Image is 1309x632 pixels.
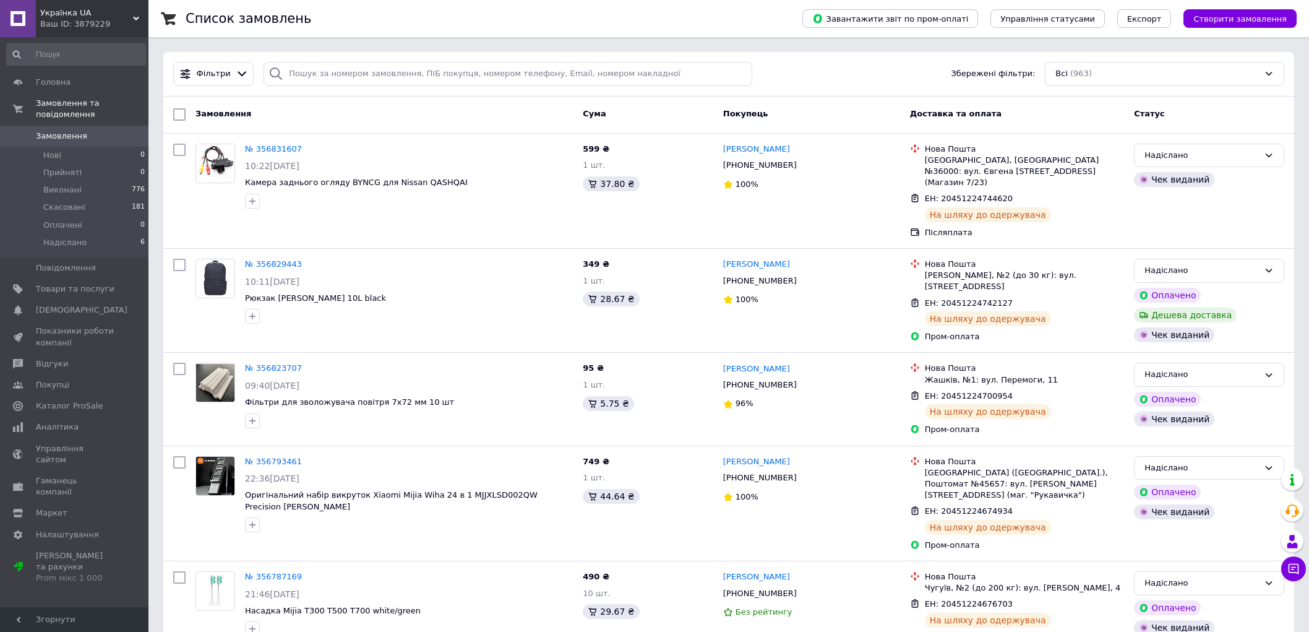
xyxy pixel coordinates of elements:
span: Фільтри [197,68,231,80]
div: На шляху до одержувача [925,520,1051,535]
div: Надіслано [1144,368,1259,381]
a: Фільтри для зволожувача повітря 7х72 мм 10 шт [245,397,454,407]
span: Надіслано [43,237,87,248]
span: 599 ₴ [583,144,609,154]
span: 96% [736,399,753,408]
div: Оплачено [1134,600,1201,615]
a: Фото товару [195,144,235,183]
span: 349 ₴ [583,259,609,269]
img: Фото товару [196,144,234,182]
span: Прийняті [43,167,82,178]
h1: Список замовлень [186,11,311,26]
button: Створити замовлення [1183,9,1297,28]
div: Нова Пошта [925,259,1124,270]
span: 1 шт. [583,276,605,285]
span: Гаманець компанії [36,475,114,498]
div: 29.67 ₴ [583,604,639,619]
span: Рюкзак [PERSON_NAME] 10L black [245,293,386,303]
span: Управління сайтом [36,443,114,465]
img: Фото товару [196,572,234,610]
span: Українка UA [40,7,133,19]
span: 09:40[DATE] [245,381,299,391]
button: Чат з покупцем [1281,556,1306,581]
a: Оригінальний набір викруток Xiaomi Mijia Wiha 24 в 1 MJJXLSD002QW Precision [PERSON_NAME] [245,490,538,511]
span: Показники роботи компанії [36,326,114,348]
span: 1 шт. [583,473,605,482]
div: Нова Пошта [925,456,1124,467]
span: Аналітика [36,422,79,433]
div: Післяплата [925,227,1124,238]
span: Доставка та оплата [910,109,1002,118]
span: 100% [736,180,758,189]
a: № 356793461 [245,457,302,466]
div: Нова Пошта [925,144,1124,155]
span: 0 [140,167,145,178]
div: Оплачено [1134,392,1201,407]
div: Ваш ID: 3879229 [40,19,148,30]
span: ЕН: 20451224676703 [925,599,1013,608]
a: Створити замовлення [1171,14,1297,23]
input: Пошук [6,43,146,66]
span: [DEMOGRAPHIC_DATA] [36,305,127,316]
div: Надіслано [1144,577,1259,590]
div: [PHONE_NUMBER] [721,586,799,602]
div: Надіслано [1144,149,1259,162]
span: 749 ₴ [583,457,609,466]
div: Prom мікс 1 000 [36,573,114,584]
a: Фото товару [195,571,235,611]
div: На шляху до одержувача [925,404,1051,419]
span: Повідомлення [36,262,96,274]
span: 0 [140,150,145,161]
a: [PERSON_NAME] [723,456,790,468]
div: Чек виданий [1134,504,1214,519]
div: Надіслано [1144,462,1259,475]
span: Замовлення [36,131,87,142]
button: Управління статусами [990,9,1105,28]
span: Збережені фільтри: [951,68,1035,80]
div: На шляху до одержувача [925,207,1051,222]
span: 1 шт. [583,380,605,389]
div: [PHONE_NUMBER] [721,470,799,486]
span: Всі [1055,68,1068,80]
span: Скасовані [43,202,85,213]
div: 44.64 ₴ [583,489,639,504]
div: Чек виданий [1134,172,1214,187]
span: 0 [140,220,145,231]
span: Cума [583,109,606,118]
div: Чугуїв, №2 (до 200 кг): вул. [PERSON_NAME], 4 [925,582,1124,594]
span: 100% [736,492,758,501]
a: Камера заднього огляду BYNCG для Nissan QASHQAI [245,178,468,187]
a: Фото товару [195,456,235,496]
a: Фото товару [195,363,235,402]
div: Нова Пошта [925,363,1124,374]
span: 10:22[DATE] [245,161,299,171]
div: Дешева доставка [1134,308,1237,322]
div: На шляху до одержувача [925,613,1051,628]
span: Управління статусами [1000,14,1095,24]
span: Експорт [1127,14,1162,24]
div: Чек виданий [1134,327,1214,342]
span: 100% [736,295,758,304]
span: Покупець [723,109,768,118]
span: Створити замовлення [1193,14,1287,24]
a: № 356787169 [245,572,302,581]
img: Фото товару [197,259,233,298]
span: Виконані [43,184,82,196]
div: 5.75 ₴ [583,396,633,411]
span: Без рейтингу [736,607,792,617]
div: Оплачено [1134,288,1201,303]
div: На шляху до одержувача [925,311,1051,326]
div: [GEOGRAPHIC_DATA], [GEOGRAPHIC_DATA] №36000: вул. Євгена [STREET_ADDRESS] (Магазин 7/23) [925,155,1124,189]
div: Жашків, №1: вул. Перемоги, 11 [925,374,1124,386]
span: Головна [36,77,71,88]
a: Насадка Mijia T300 T500 T700 white/green [245,606,421,615]
div: Пром-оплата [925,331,1124,342]
span: Налаштування [36,529,99,540]
a: [PERSON_NAME] [723,363,790,375]
a: № 356831607 [245,144,302,154]
a: [PERSON_NAME] [723,144,790,155]
span: Каталог ProSale [36,400,103,412]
